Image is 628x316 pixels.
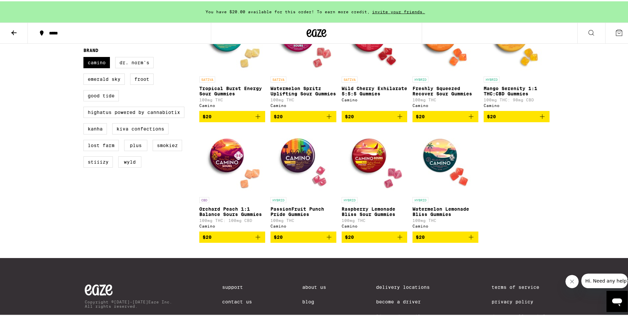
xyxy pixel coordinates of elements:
[270,110,336,121] button: Add to bag
[199,230,265,241] button: Add to bag
[83,155,113,166] label: STIIIZY
[412,96,478,101] p: 100mg THC
[342,126,408,230] a: Open page for Raspberry Lemonade Bliss Sour Gummies from Camino
[412,205,478,216] p: Watermelon Lemonade Bliss Gummies
[206,8,370,13] span: You have $20.00 available for this order! To earn more credit,
[83,72,125,83] label: Emerald Sky
[376,298,442,303] a: Become a Driver
[342,75,358,81] p: SATIVA
[124,138,147,150] label: PLUS
[112,122,169,133] label: Kiva Confections
[345,113,354,118] span: $20
[370,8,427,13] span: invite your friends.
[412,84,478,95] p: Freshly Squeezed Recover Sour Gummies
[270,230,336,241] button: Add to bag
[270,84,336,95] p: Watermelon Spritz Uplifting Sour Gummies
[270,75,286,81] p: SATIVA
[342,230,408,241] button: Add to bag
[342,223,408,227] div: Camino
[484,96,550,101] p: 100mg THC: 98mg CBD
[412,126,478,192] img: Camino - Watermelon Lemonade Bliss Gummies
[222,298,252,303] a: Contact Us
[199,84,265,95] p: Tropical Burst Energy Sour Gummies
[270,217,336,221] p: 100mg THC
[270,6,336,110] a: Open page for Watermelon Spritz Uplifting Sour Gummies from Camino
[83,56,110,67] label: Camino
[342,205,408,216] p: Raspberry Lemonade Bliss Sour Gummies
[83,138,119,150] label: Lost Farm
[199,126,265,192] img: Camino - Orchard Peach 1:1 Balance Sours Gummies
[342,110,408,121] button: Add to bag
[302,298,326,303] a: Blog
[270,196,286,202] p: HYBRID
[274,113,283,118] span: $20
[581,272,628,287] iframe: Message from company
[342,84,408,95] p: Wild Cherry Exhilarate 5:5:5 Gummies
[203,233,212,238] span: $20
[199,110,265,121] button: Add to bag
[412,196,428,202] p: HYBRID
[606,290,628,311] iframe: Button to launch messaging window
[222,283,252,289] a: Support
[302,283,326,289] a: About Us
[153,138,182,150] label: Smokiez
[416,113,425,118] span: $20
[412,110,478,121] button: Add to bag
[199,6,265,110] a: Open page for Tropical Burst Energy Sour Gummies from Camino
[342,126,408,192] img: Camino - Raspberry Lemonade Bliss Sour Gummies
[199,102,265,106] div: Camino
[342,196,358,202] p: HYBRID
[270,205,336,216] p: PassionFruit Punch Pride Gummies
[412,75,428,81] p: HYBRID
[487,113,496,118] span: $20
[342,217,408,221] p: 100mg THC
[345,233,354,238] span: $20
[492,283,548,289] a: Terms of Service
[412,230,478,241] button: Add to bag
[199,96,265,101] p: 100mg THC
[412,126,478,230] a: Open page for Watermelon Lemonade Bliss Gummies from Camino
[565,274,579,287] iframe: Close message
[199,75,215,81] p: SATIVA
[85,298,172,307] p: Copyright © [DATE]-[DATE] Eaze Inc. All rights reserved.
[412,217,478,221] p: 100mg THC
[270,102,336,106] div: Camino
[203,113,212,118] span: $20
[199,223,265,227] div: Camino
[83,122,107,133] label: Kanha
[492,298,548,303] a: Privacy Policy
[83,105,184,117] label: Highatus Powered by Cannabiotix
[484,110,550,121] button: Add to bag
[342,6,408,110] a: Open page for Wild Cherry Exhilarate 5:5:5 Gummies from Camino
[130,72,154,83] label: Froot
[342,96,408,101] div: Camino
[412,223,478,227] div: Camino
[83,46,98,52] legend: Brand
[199,205,265,216] p: Orchard Peach 1:1 Balance Sours Gummies
[270,96,336,101] p: 100mg THC
[118,155,141,166] label: WYLD
[376,283,442,289] a: Delivery Locations
[4,5,48,10] span: Hi. Need any help?
[484,84,550,95] p: Mango Serenity 1:1 THC:CBD Gummies
[412,6,478,110] a: Open page for Freshly Squeezed Recover Sour Gummies from Camino
[115,56,154,67] label: Dr. Norm's
[484,75,500,81] p: HYBRID
[199,196,209,202] p: CBD
[199,126,265,230] a: Open page for Orchard Peach 1:1 Balance Sours Gummies from Camino
[484,102,550,106] div: Camino
[270,126,336,192] img: Camino - PassionFruit Punch Pride Gummies
[270,223,336,227] div: Camino
[270,126,336,230] a: Open page for PassionFruit Punch Pride Gummies from Camino
[83,89,119,100] label: Good Tide
[199,217,265,221] p: 100mg THC: 100mg CBD
[274,233,283,238] span: $20
[484,6,550,110] a: Open page for Mango Serenity 1:1 THC:CBD Gummies from Camino
[412,102,478,106] div: Camino
[416,233,425,238] span: $20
